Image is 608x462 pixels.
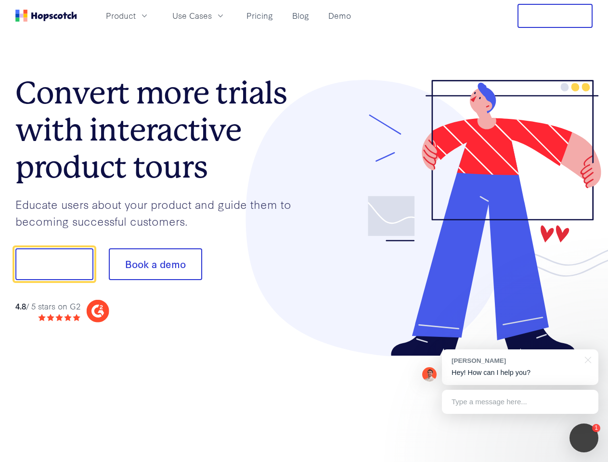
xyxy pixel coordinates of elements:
a: Home [15,10,77,22]
button: Show me! [15,248,93,280]
span: Use Cases [172,10,212,22]
a: Blog [288,8,313,24]
div: Type a message here... [442,390,598,414]
img: Mark Spera [422,367,437,382]
span: Product [106,10,136,22]
div: [PERSON_NAME] [452,356,579,365]
p: Educate users about your product and guide them to becoming successful customers. [15,196,304,229]
button: Product [100,8,155,24]
strong: 4.8 [15,300,26,311]
button: Free Trial [517,4,593,28]
button: Use Cases [167,8,231,24]
div: / 5 stars on G2 [15,300,80,312]
h1: Convert more trials with interactive product tours [15,75,304,185]
a: Pricing [243,8,277,24]
div: 1 [592,424,600,432]
button: Book a demo [109,248,202,280]
p: Hey! How can I help you? [452,368,589,378]
a: Demo [324,8,355,24]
